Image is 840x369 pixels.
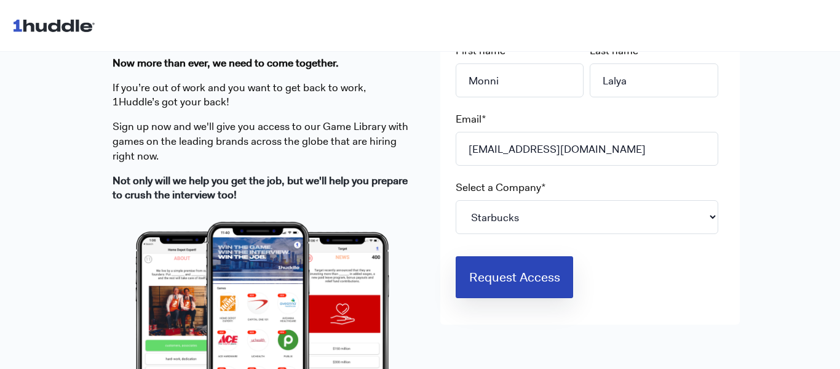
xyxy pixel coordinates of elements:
strong: Not only will we help you get the job, but we'll help you prepare to crush the interview too! [113,174,408,202]
img: 1huddle [12,14,100,37]
span: Email [456,112,481,126]
span: If you’re out of work and you want to get back to work, 1Huddle’s got your back! [113,81,366,109]
strong: Now more than ever, we need to come together. [113,56,339,70]
p: S [113,120,412,163]
span: ign up now and we'll give you access to our Game Library with games on the leading brands across ... [113,120,408,163]
span: Select a Company [456,180,541,194]
input: Request Access [456,256,574,298]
